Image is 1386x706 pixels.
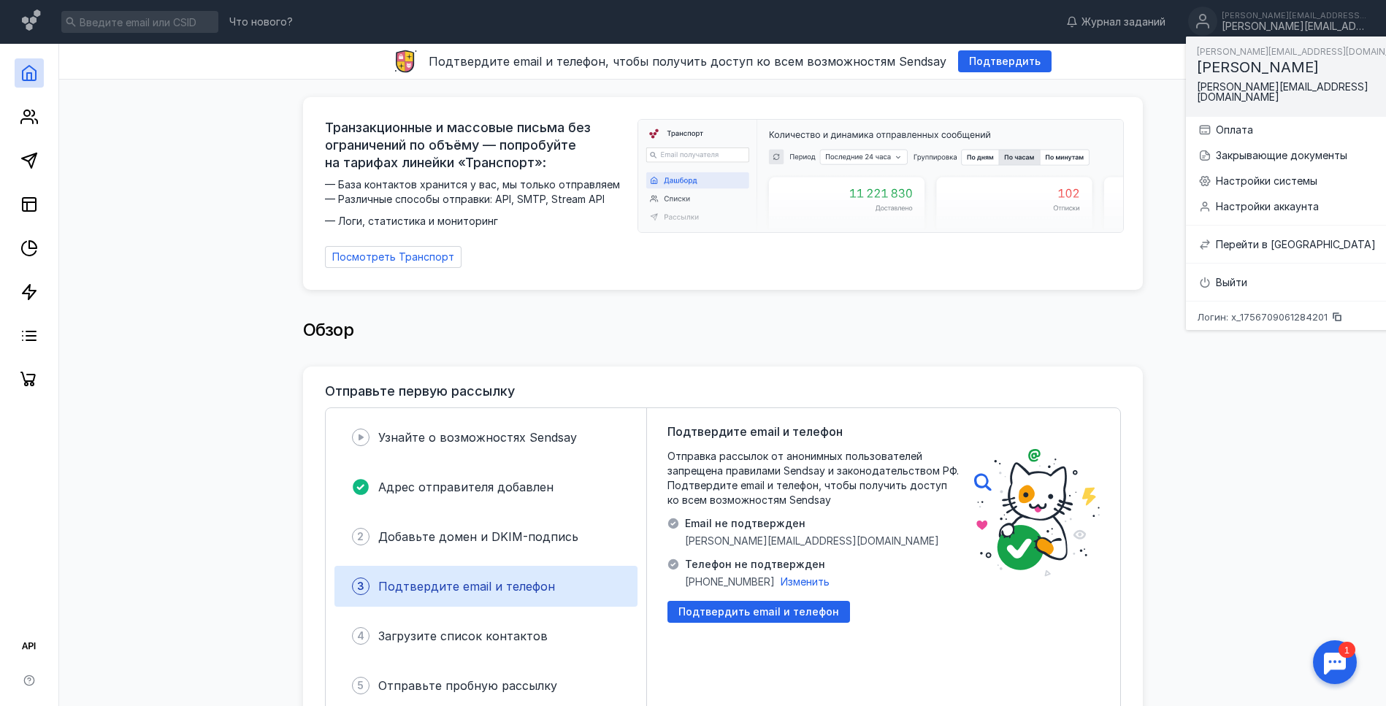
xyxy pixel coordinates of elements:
span: Журнал заданий [1081,15,1165,29]
a: Журнал заданий [1059,15,1173,29]
div: [PERSON_NAME][EMAIL_ADDRESS][DOMAIN_NAME] [1222,20,1368,33]
div: 1 [33,9,50,25]
span: Отправка рассылок от анонимных пользователей запрещена правилами Sendsay и законодательством РФ. ... [667,449,960,507]
span: — База контактов хранится у вас, мы только отправляем — Различные способы отправки: API, SMTP, St... [325,177,629,229]
a: Что нового? [222,17,300,27]
span: Узнайте о возможностях Sendsay [378,430,577,445]
span: Email не подтвержден [685,516,939,531]
img: dashboard-transport-banner [638,120,1123,232]
span: Загрузите список контактов [378,629,548,643]
span: Транзакционные и массовые письма без ограничений по объёму — попробуйте на тарифах линейки «Транс... [325,119,629,172]
span: 3 [357,579,364,594]
span: Подтвердить [969,55,1041,68]
h3: Отправьте первую рассылку [325,384,515,399]
span: Что нового? [229,17,293,27]
span: [PHONE_NUMBER] [685,575,775,589]
span: Подтвердите email и телефон [667,423,843,440]
span: Адрес отправителя добавлен [378,480,554,494]
span: 4 [357,629,364,643]
input: Введите email или CSID [61,11,218,33]
span: Посмотреть Транспорт [332,251,454,264]
span: Логин: x_1756709061284201 [1197,312,1328,322]
span: [PERSON_NAME][EMAIL_ADDRESS][DOMAIN_NAME] [685,534,939,548]
button: Изменить [781,575,830,589]
span: Подтвердите email и телефон [378,579,555,594]
span: [PERSON_NAME] [1197,58,1319,76]
span: Добавьте домен и DKIM-подпись [378,529,578,544]
a: Посмотреть Транспорт [325,246,462,268]
span: 5 [357,678,364,693]
span: Телефон не подтвержден [685,557,830,572]
div: [PERSON_NAME][EMAIL_ADDRESS][DOMAIN_NAME] [1222,11,1368,20]
span: Отправьте пробную рассылку [378,678,557,693]
button: Подтвердить email и телефон [667,601,850,623]
span: [PERSON_NAME][EMAIL_ADDRESS][DOMAIN_NAME] [1197,80,1368,103]
button: Подтвердить [958,50,1052,72]
img: poster [974,449,1100,577]
span: Подтвердите email и телефон, чтобы получить доступ ко всем возможностям Sendsay [429,54,946,69]
span: Изменить [781,575,830,588]
span: 2 [357,529,364,544]
span: Подтвердить email и телефон [678,606,839,618]
span: Обзор [303,319,354,340]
